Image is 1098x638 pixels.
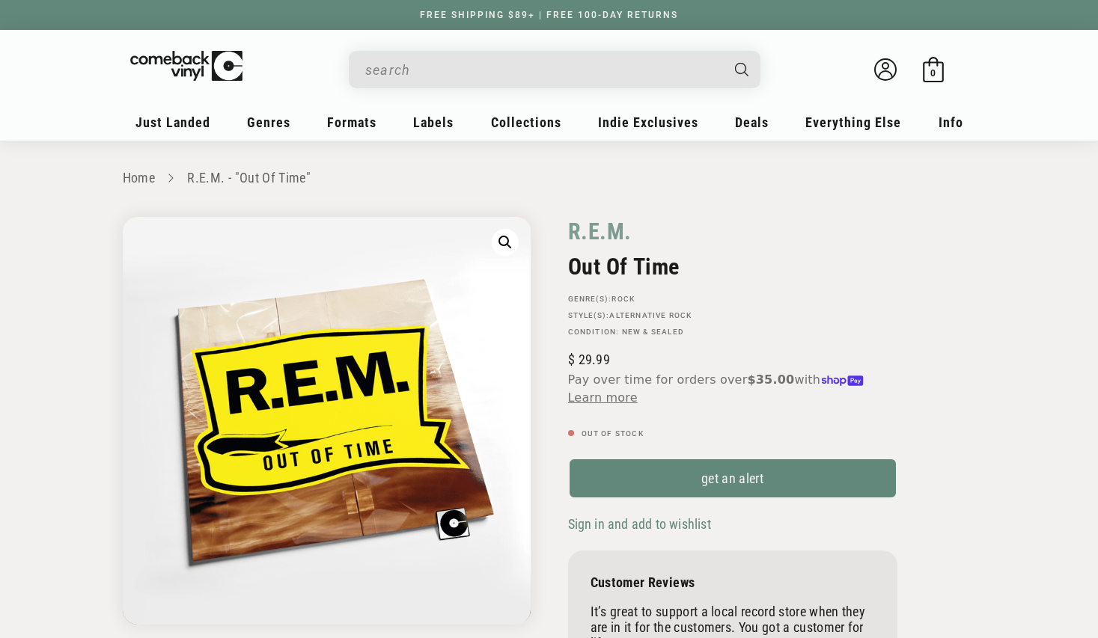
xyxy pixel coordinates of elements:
span: Just Landed [135,114,210,130]
a: Home [123,170,155,185]
h2: Out Of Time [568,254,897,280]
span: Sign in and add to wishlist [568,516,711,532]
span: $ [568,352,575,367]
p: STYLE(S): [568,311,897,320]
span: Indie Exclusives [598,114,698,130]
button: Sign in and add to wishlist [568,515,716,533]
span: Genres [247,114,290,130]
button: Search [722,51,762,88]
a: get an alert [568,458,897,499]
span: Formats [327,114,376,130]
a: R.E.M. [568,217,632,246]
p: Out of stock [568,429,897,438]
span: 0 [930,67,936,79]
p: Condition: New & Sealed [568,328,897,337]
span: Labels [413,114,454,130]
a: Rock [611,295,635,303]
nav: breadcrumbs [123,168,976,189]
span: Deals [735,114,769,130]
span: Collections [491,114,561,130]
a: Alternative Rock [609,311,692,319]
span: 29.99 [568,352,610,367]
div: Search [349,51,760,88]
p: Customer Reviews [591,574,875,590]
a: FREE SHIPPING $89+ | FREE 100-DAY RETURNS [405,10,693,20]
span: Everything Else [805,114,901,130]
p: GENRE(S): [568,295,897,304]
a: R.E.M. - "Out Of Time" [187,170,311,185]
span: Info [939,114,963,130]
input: When autocomplete results are available use up and down arrows to review and enter to select [365,55,720,85]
